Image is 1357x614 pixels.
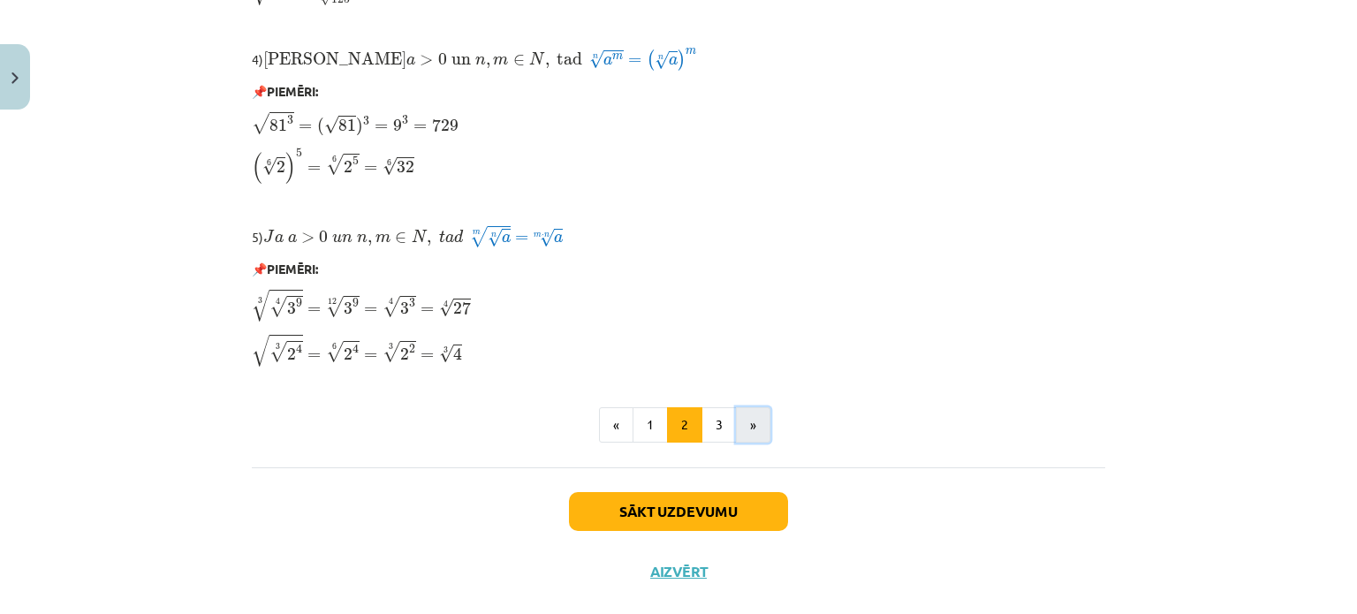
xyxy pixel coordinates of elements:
[427,237,431,246] span: ,
[534,233,542,238] span: m
[439,345,453,363] span: √
[375,234,390,243] span: m
[486,59,490,68] span: ,
[393,119,402,132] span: 9
[269,341,287,362] span: √
[287,302,296,315] span: 3
[557,52,582,65] span: tad
[353,156,359,165] span: 5
[451,57,471,65] span: un
[421,352,434,360] span: =
[736,407,770,443] button: »
[383,157,397,176] span: √
[412,230,428,242] span: N
[269,119,287,132] span: 81
[470,226,488,247] span: √
[332,234,342,243] span: u
[252,335,269,367] span: √
[647,49,655,71] span: (
[317,117,324,136] span: (
[326,341,344,362] span: √
[267,83,318,99] b: PIEMĒRI:
[11,72,19,84] img: icon-close-lesson-0947bae3869378f0d4975bcd49f059093ad1ed9edebbc8119c70593378902aed.svg
[252,82,1105,101] p: 📌
[375,124,388,131] span: =
[569,492,788,531] button: Sākt uzdevumu
[296,344,302,353] span: 4
[324,116,338,134] span: √
[420,55,433,65] span: >
[285,152,296,184] span: )
[645,563,712,580] button: Aizvērt
[515,235,528,242] span: =
[296,299,302,307] span: 9
[599,407,633,443] button: «
[262,157,277,176] span: √
[383,296,400,317] span: √
[701,407,737,443] button: 3
[453,301,471,315] span: 27
[326,296,344,317] span: √
[307,352,321,360] span: =
[400,348,409,360] span: 2
[589,50,603,69] span: √
[612,54,623,60] span: m
[445,234,454,243] span: a
[454,230,463,243] span: d
[252,152,262,184] span: (
[288,234,297,243] span: a
[357,234,368,243] span: n
[364,352,377,360] span: =
[364,165,377,172] span: =
[287,348,296,360] span: 2
[252,290,269,322] span: √
[667,407,702,443] button: 2
[326,154,344,175] span: √
[406,57,415,65] span: a
[383,341,400,362] span: √
[513,55,525,65] span: ∈
[252,407,1105,443] nav: Page navigation example
[344,348,353,360] span: 2
[421,307,434,314] span: =
[363,117,369,125] span: 3
[342,234,353,243] span: n
[438,53,447,65] span: 0
[545,59,550,68] span: ,
[263,52,406,65] span: [PERSON_NAME]
[628,57,641,64] span: =
[413,124,427,131] span: =
[252,260,1105,278] p: 📌
[493,57,508,65] span: m
[296,148,302,157] span: 5
[252,224,1105,249] p: 5)
[287,116,293,125] span: 3
[397,161,414,173] span: 32
[439,231,445,243] span: t
[439,299,453,317] span: √
[299,124,312,131] span: =
[686,49,696,55] span: m
[364,307,377,314] span: =
[402,116,408,125] span: 3
[475,57,486,65] span: n
[338,119,356,132] span: 81
[669,57,678,65] span: a
[356,117,363,136] span: )
[488,229,502,247] span: √
[633,407,668,443] button: 1
[603,57,612,65] span: a
[409,345,415,353] span: 2
[269,296,287,317] span: √
[307,307,321,314] span: =
[453,347,462,360] span: 4
[267,261,318,277] b: PIEMĒRI:
[400,302,409,315] span: 3
[319,231,328,243] span: 0
[678,49,686,71] span: )
[540,229,554,247] span: √
[344,302,353,315] span: 3
[409,299,415,307] span: 3
[277,161,285,173] span: 2
[301,232,315,243] span: >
